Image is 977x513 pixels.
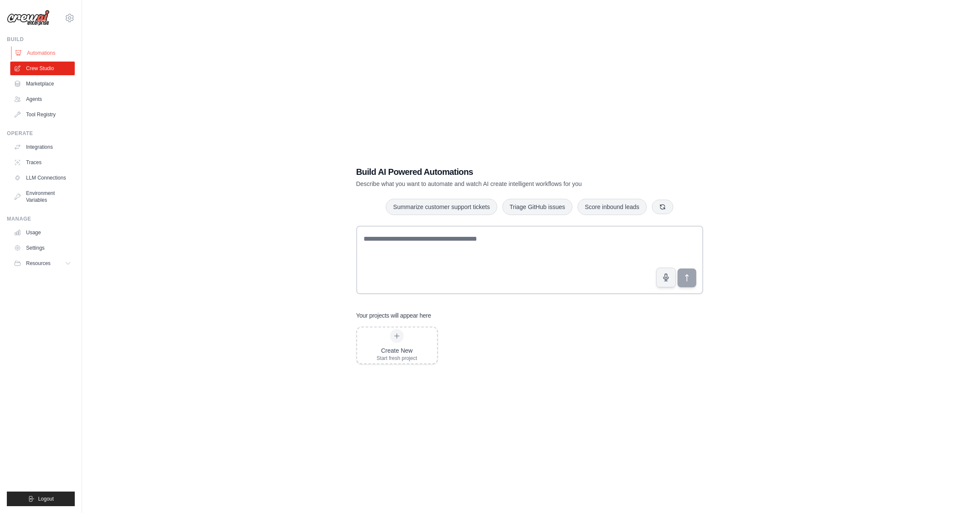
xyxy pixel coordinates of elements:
[934,472,977,513] iframe: Chat Widget
[356,180,643,188] p: Describe what you want to automate and watch AI create intelligent workflows for you
[10,256,75,270] button: Resources
[356,166,643,178] h1: Build AI Powered Automations
[26,260,50,267] span: Resources
[10,62,75,75] a: Crew Studio
[578,199,647,215] button: Score inbound leads
[38,495,54,502] span: Logout
[7,10,50,26] img: Logo
[656,268,676,287] button: Click to speak your automation idea
[7,36,75,43] div: Build
[10,108,75,121] a: Tool Registry
[10,171,75,185] a: LLM Connections
[652,200,673,214] button: Get new suggestions
[10,186,75,207] a: Environment Variables
[10,140,75,154] a: Integrations
[356,311,431,320] h3: Your projects will appear here
[934,472,977,513] div: 聊天小组件
[7,215,75,222] div: Manage
[10,156,75,169] a: Traces
[11,46,76,60] a: Automations
[377,346,417,355] div: Create New
[7,130,75,137] div: Operate
[10,92,75,106] a: Agents
[377,355,417,362] div: Start fresh project
[10,226,75,239] a: Usage
[10,77,75,91] a: Marketplace
[386,199,497,215] button: Summarize customer support tickets
[10,241,75,255] a: Settings
[502,199,572,215] button: Triage GitHub issues
[7,492,75,506] button: Logout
